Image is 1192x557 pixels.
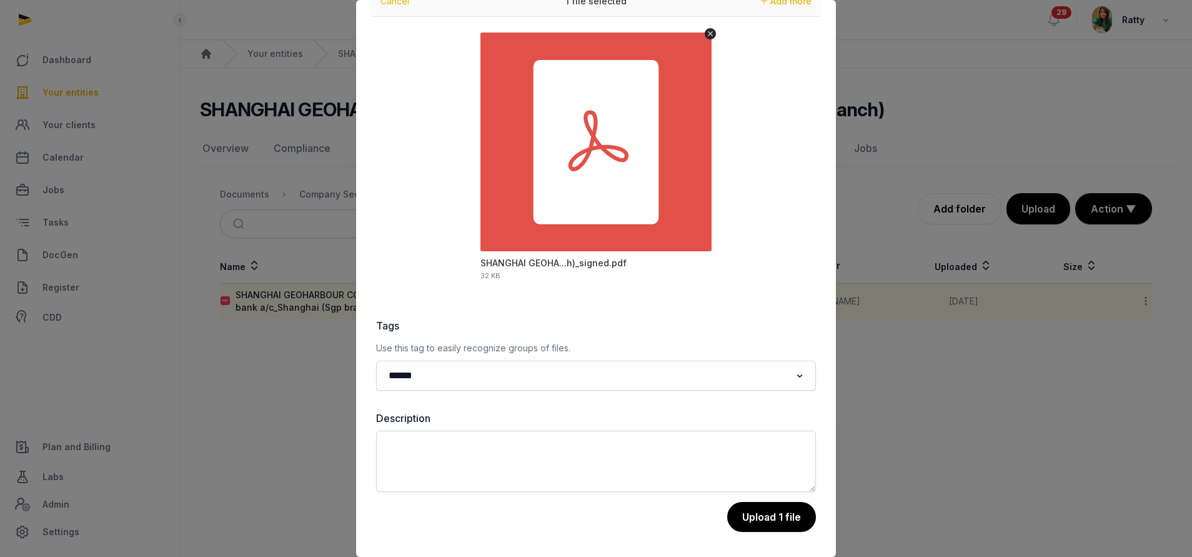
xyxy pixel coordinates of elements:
[382,364,810,387] div: Search for option
[480,273,500,279] div: 32 KB
[384,367,790,384] input: Search for option
[705,28,716,39] button: Remove file
[376,411,816,426] label: Description
[376,318,816,333] label: Tags
[727,502,816,532] button: Upload 1 file
[480,257,627,269] div: SHANGHAI GEOHARBOUR CONSTRUCTION GROUP CO-, LTD- (SINGAPORE BRANCH)_DRIW_closure of bank a_c_Shan...
[376,341,816,356] p: Use this tag to easily recognize groups of files.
